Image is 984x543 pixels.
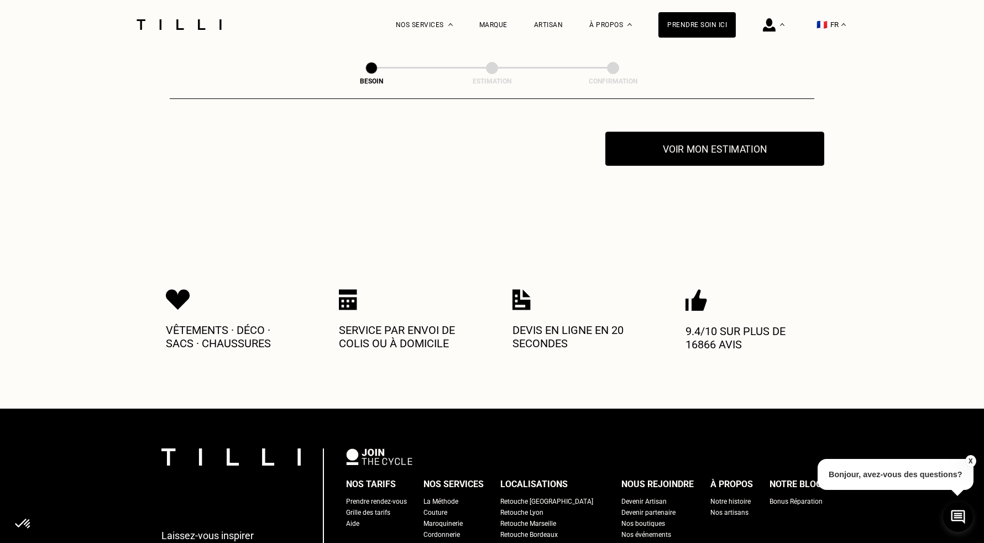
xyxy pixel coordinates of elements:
[685,289,707,311] img: Icon
[346,507,390,518] a: Grille des tarifs
[500,518,556,529] a: Retouche Marseille
[500,529,558,540] a: Retouche Bordeaux
[816,19,828,30] span: 🇫🇷
[965,455,976,467] button: X
[621,496,667,507] a: Devenir Artisan
[770,476,822,493] div: Notre blog
[346,518,359,529] a: Aide
[621,529,671,540] a: Nos événements
[423,507,447,518] a: Couture
[627,23,632,26] img: Menu déroulant à propos
[710,476,753,493] div: À propos
[621,518,665,529] a: Nos boutiques
[841,23,846,26] img: menu déroulant
[346,476,396,493] div: Nos tarifs
[500,476,568,493] div: Localisations
[658,12,736,38] a: Prendre soin ici
[763,18,776,32] img: icône connexion
[770,496,823,507] a: Bonus Réparation
[621,507,676,518] a: Devenir partenaire
[423,518,463,529] a: Maroquinerie
[558,77,668,85] div: Confirmation
[423,496,458,507] a: La Méthode
[818,459,973,490] p: Bonjour, avez-vous des questions?
[479,21,507,29] a: Marque
[780,23,784,26] img: Menu déroulant
[346,496,407,507] a: Prendre rendez-vous
[512,323,645,350] p: Devis en ligne en 20 secondes
[448,23,453,26] img: Menu déroulant
[339,289,357,310] img: Icon
[423,529,460,540] a: Cordonnerie
[423,476,484,493] div: Nos services
[346,448,412,465] img: logo Join The Cycle
[621,476,694,493] div: Nous rejoindre
[500,496,593,507] a: Retouche [GEOGRAPHIC_DATA]
[166,289,190,310] img: Icon
[685,325,818,351] p: 9.4/10 sur plus de 16866 avis
[500,507,543,518] a: Retouche Lyon
[437,77,547,85] div: Estimation
[316,77,427,85] div: Besoin
[605,132,824,166] button: Voir mon estimation
[166,323,299,350] p: Vêtements · Déco · Sacs · Chaussures
[161,448,301,466] img: logo Tilli
[710,507,749,518] a: Nos artisans
[339,323,472,350] p: Service par envoi de colis ou à domicile
[534,21,563,29] a: Artisan
[512,289,531,310] img: Icon
[710,496,751,507] a: Notre histoire
[161,530,254,541] p: Laissez-vous inspirer
[133,19,226,30] img: Logo du service de couturière Tilli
